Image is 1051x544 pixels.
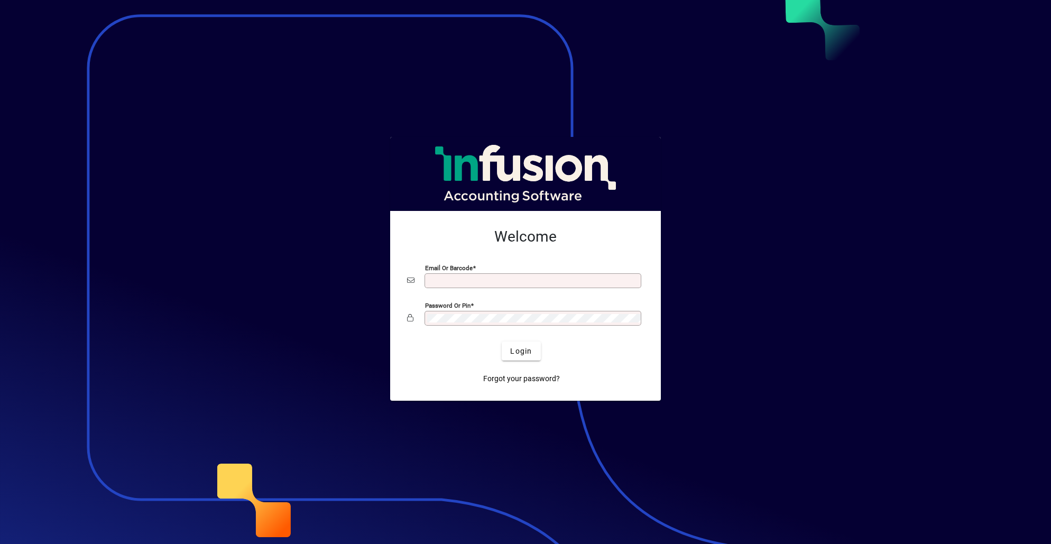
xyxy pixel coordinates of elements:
[425,302,471,309] mat-label: Password or Pin
[502,342,540,361] button: Login
[510,346,532,357] span: Login
[425,264,473,272] mat-label: Email or Barcode
[483,373,560,384] span: Forgot your password?
[479,369,564,388] a: Forgot your password?
[407,228,644,246] h2: Welcome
